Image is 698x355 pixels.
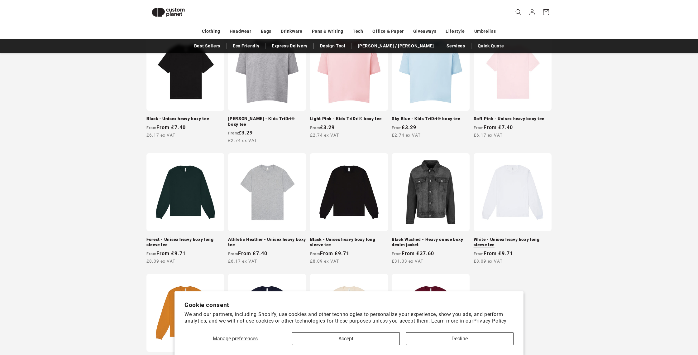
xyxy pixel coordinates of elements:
[281,26,302,37] a: Drinkware
[392,237,470,248] a: Black Washed - Heavy ounce boxy denim jacket
[310,116,388,122] a: Light Pink - Kids TriDri® boxy tee
[372,26,404,37] a: Office & Paper
[312,26,343,37] a: Pens & Writing
[413,26,436,37] a: Giveaways
[261,26,271,37] a: Bags
[228,237,306,248] a: Athletic Heather - Unisex heavy boxy tee
[392,116,470,122] a: Sky Blue - Kids TriDri® boxy tee
[292,332,399,345] button: Accept
[474,116,552,122] a: Soft Pink - Unisex heavy boxy tee
[269,41,311,51] a: Express Delivery
[213,336,258,342] span: Manage preferences
[184,301,514,309] h2: Cookie consent
[317,41,349,51] a: Design Tool
[146,237,224,248] a: Forest - Unisex heavy boxy long sleeve tee
[443,41,468,51] a: Services
[591,288,698,355] iframe: Chat Widget
[184,332,286,345] button: Manage preferences
[474,237,552,248] a: White - Unisex heavy boxy long sleeve tee
[473,318,507,324] a: Privacy Policy
[202,26,220,37] a: Clothing
[230,26,251,37] a: Headwear
[146,116,224,122] a: Black - Unisex heavy boxy tee
[230,41,262,51] a: Eco Friendly
[474,26,496,37] a: Umbrellas
[191,41,223,51] a: Best Sellers
[355,41,437,51] a: [PERSON_NAME] / [PERSON_NAME]
[512,5,525,19] summary: Search
[353,26,363,37] a: Tech
[184,311,514,324] p: We and our partners, including Shopify, use cookies and other technologies to personalize your ex...
[146,2,190,22] img: Custom Planet
[475,41,507,51] a: Quick Quote
[406,332,514,345] button: Decline
[228,116,306,127] a: [PERSON_NAME] - Kids TriDri® boxy tee
[310,237,388,248] a: Black - Unisex heavy boxy long sleeve tee
[446,26,465,37] a: Lifestyle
